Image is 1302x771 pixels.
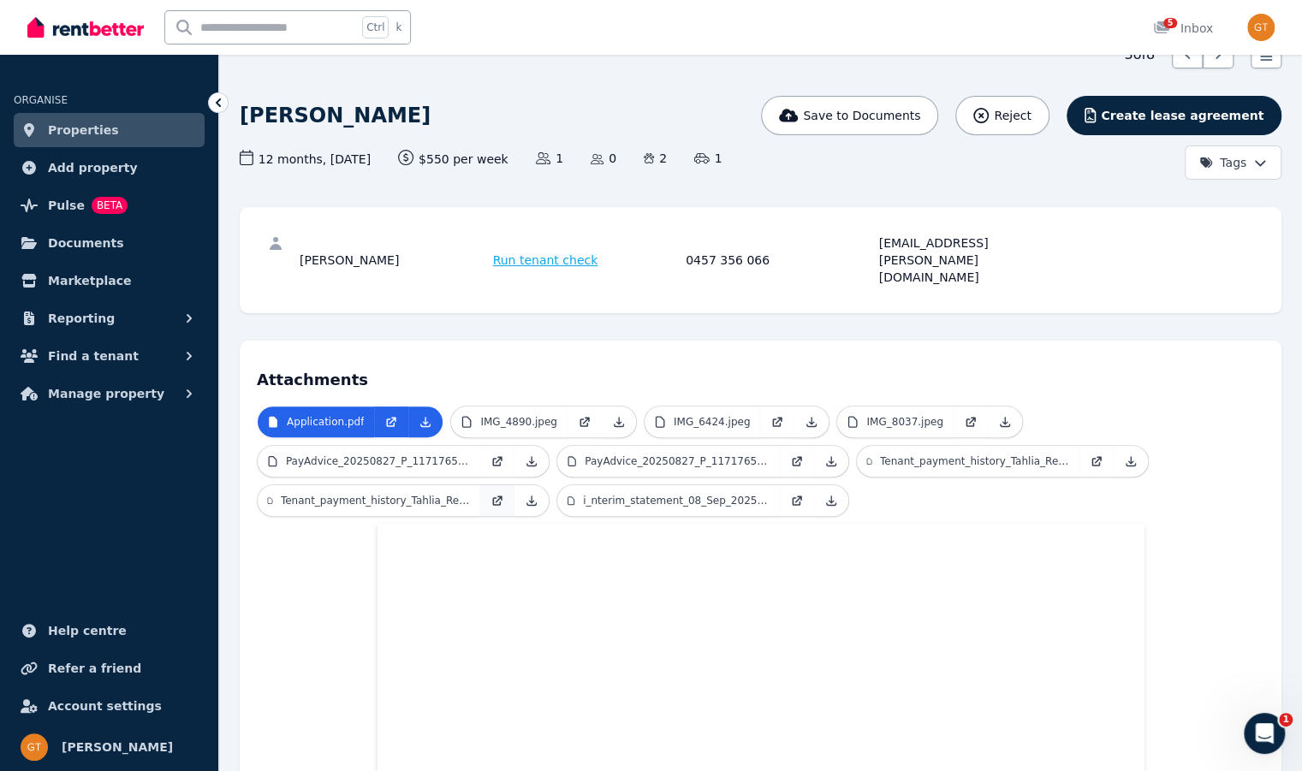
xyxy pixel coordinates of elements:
[14,689,205,723] a: Account settings
[240,102,431,129] h1: [PERSON_NAME]
[258,446,480,477] a: PayAdvice_20250827_P_11717659.pdf
[240,150,371,168] span: 12 months , [DATE]
[14,151,205,185] a: Add property
[761,96,939,135] button: Save to Documents
[1185,145,1281,180] button: Tags
[281,494,470,507] p: Tenant_payment_history_Tahlia_Reid_TREID_2025_09_08_1022.pdf
[857,446,1079,477] a: Tenant_payment_history_Tahlia_Reid_REID2_2025_09_08_1022.pdf
[48,308,115,329] span: Reporting
[398,150,508,168] span: $550 per week
[1101,107,1263,124] span: Create lease agreement
[480,446,514,477] a: Open in new Tab
[48,270,131,291] span: Marketplace
[955,96,1049,135] button: Reject
[48,620,127,641] span: Help centre
[644,150,667,167] span: 2
[760,406,794,437] a: Open in new Tab
[686,234,874,286] div: 0457 356 066
[48,696,162,716] span: Account settings
[258,406,374,437] a: Application.pdf
[794,406,829,437] a: Download Attachment
[591,150,616,167] span: 0
[14,188,205,222] a: PulseBETA
[645,406,761,437] a: IMG_6424.jpeg
[602,406,636,437] a: Download Attachment
[514,485,549,516] a: Download Attachment
[1199,154,1246,171] span: Tags
[1124,44,1155,65] span: 3 of 8
[954,406,988,437] a: Open in new Tab
[480,415,557,429] p: IMG_4890.jpeg
[395,21,401,34] span: k
[362,16,389,39] span: Ctrl
[14,264,205,298] a: Marketplace
[14,339,205,373] button: Find a tenant
[374,406,408,437] a: Open in new Tab
[514,446,549,477] a: Download Attachment
[408,406,443,437] a: Download Attachment
[48,233,124,253] span: Documents
[48,157,138,178] span: Add property
[1279,713,1293,727] span: 1
[451,406,568,437] a: IMG_4890.jpeg
[1247,14,1275,41] img: Gloria Thompson
[1114,446,1148,477] a: Download Attachment
[583,494,770,507] p: i_nterim_statement_08_Sep_2025_19_24_25.pdf
[557,485,780,516] a: i_nterim_statement_08_Sep_2025_19_24_25.pdf
[48,658,141,679] span: Refer a friend
[287,415,364,429] p: Application.pdf
[536,150,563,167] span: 1
[1153,20,1213,37] div: Inbox
[62,737,173,757] span: [PERSON_NAME]
[674,415,751,429] p: IMG_6424.jpeg
[803,107,920,124] span: Save to Documents
[14,614,205,648] a: Help centre
[480,485,514,516] a: Open in new Tab
[837,406,954,437] a: IMG_8037.jpeg
[557,446,780,477] a: PayAdvice_20250827_P_11717659_2.pdf
[48,195,85,216] span: Pulse
[814,485,848,516] a: Download Attachment
[1067,96,1281,135] button: Create lease agreement
[994,107,1031,124] span: Reject
[14,94,68,106] span: ORGANISE
[1079,446,1114,477] a: Open in new Tab
[92,197,128,214] span: BETA
[257,358,1264,392] h4: Attachments
[14,301,205,335] button: Reporting
[493,252,598,269] span: Run tenant check
[14,113,205,147] a: Properties
[866,415,943,429] p: IMG_8037.jpeg
[1244,713,1285,754] iframe: Intercom live chat
[14,226,205,260] a: Documents
[258,485,480,516] a: Tenant_payment_history_Tahlia_Reid_TREID_2025_09_08_1022.pdf
[48,383,164,404] span: Manage property
[585,454,770,468] p: PayAdvice_20250827_P_11717659_2.pdf
[1163,18,1177,28] span: 5
[48,120,119,140] span: Properties
[780,446,814,477] a: Open in new Tab
[879,234,1067,286] div: [EMAIL_ADDRESS][PERSON_NAME][DOMAIN_NAME]
[14,651,205,685] a: Refer a friend
[48,346,139,366] span: Find a tenant
[780,485,814,516] a: Open in new Tab
[880,454,1069,468] p: Tenant_payment_history_Tahlia_Reid_REID2_2025_09_08_1022.pdf
[21,733,48,761] img: Gloria Thompson
[694,150,722,167] span: 1
[568,406,602,437] a: Open in new Tab
[14,377,205,411] button: Manage property
[814,446,848,477] a: Download Attachment
[286,454,470,468] p: PayAdvice_20250827_P_11717659.pdf
[300,234,488,286] div: [PERSON_NAME]
[27,15,144,40] img: RentBetter
[988,406,1022,437] a: Download Attachment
